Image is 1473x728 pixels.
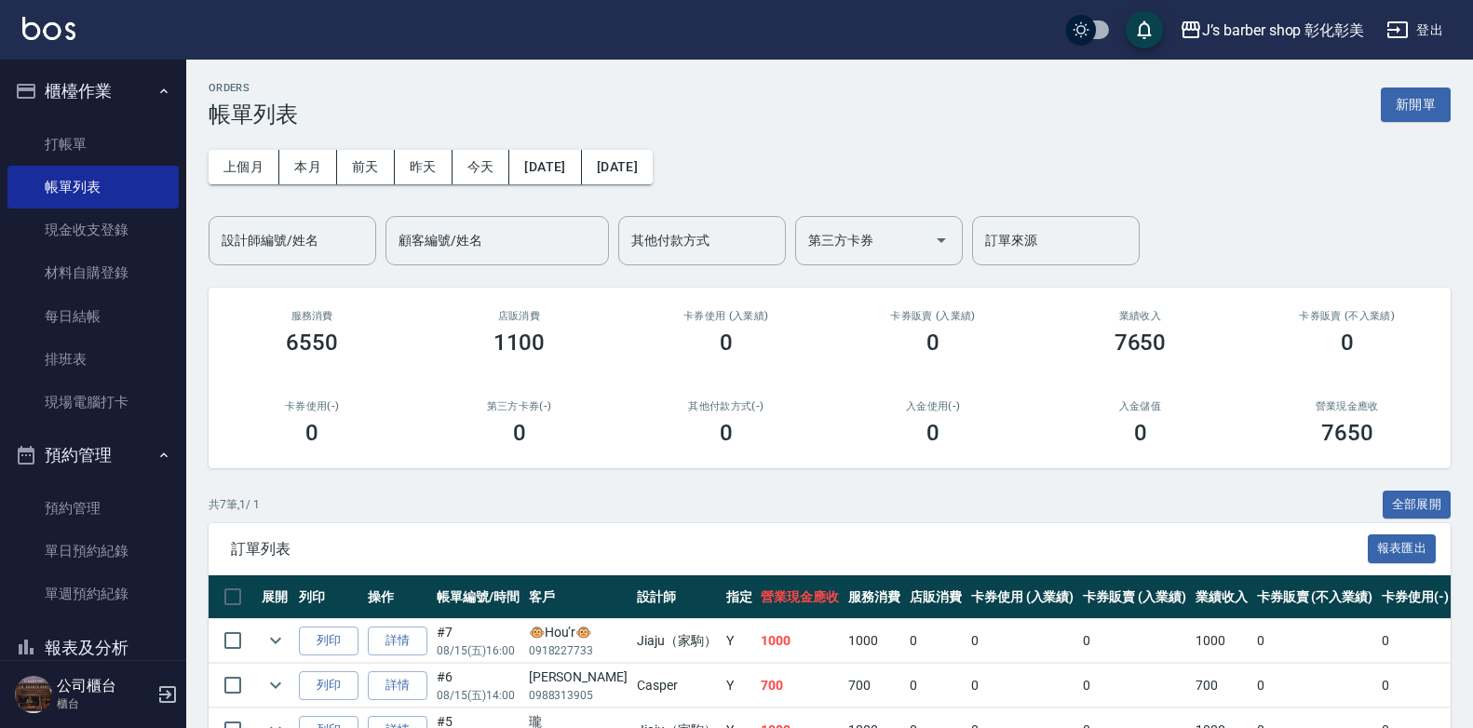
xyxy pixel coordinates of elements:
th: 指定 [722,575,757,619]
h3: 帳單列表 [209,101,298,128]
th: 卡券使用 (入業績) [966,575,1079,619]
th: 服務消費 [844,575,905,619]
td: 0 [1252,619,1377,663]
td: Jiaju（家駒） [632,619,722,663]
button: 今天 [453,150,510,184]
p: 共 7 筆, 1 / 1 [209,496,260,513]
th: 卡券販賣 (不入業績) [1252,575,1377,619]
h3: 0 [720,420,733,446]
td: Casper [632,664,722,708]
td: 0 [905,619,966,663]
h2: 第三方卡券(-) [438,400,600,412]
td: 1000 [1191,619,1252,663]
h3: 1100 [493,330,546,356]
td: 700 [756,664,844,708]
h3: 0 [305,420,318,446]
td: 0 [1377,619,1453,663]
h2: 卡券販賣 (入業績) [852,310,1014,322]
h3: 0 [1134,420,1147,446]
p: 0988313905 [529,687,628,704]
h2: 卡券使用 (入業績) [645,310,807,322]
h3: 7650 [1115,330,1167,356]
a: 預約管理 [7,487,179,530]
button: expand row [262,671,290,699]
th: 卡券販賣 (入業績) [1078,575,1191,619]
h2: 營業現金應收 [1266,400,1428,412]
td: 0 [1078,619,1191,663]
td: 0 [1252,664,1377,708]
p: 08/15 (五) 14:00 [437,687,520,704]
button: 上個月 [209,150,279,184]
div: [PERSON_NAME] [529,667,628,687]
a: 詳情 [368,627,427,655]
td: Y [722,619,757,663]
td: 0 [966,619,1079,663]
th: 展開 [257,575,294,619]
button: 本月 [279,150,337,184]
td: Y [722,664,757,708]
h2: 卡券販賣 (不入業績) [1266,310,1428,322]
img: Logo [22,17,75,40]
a: 單日預約紀錄 [7,530,179,573]
button: 昨天 [395,150,453,184]
button: 全部展開 [1383,491,1452,519]
button: [DATE] [582,150,653,184]
td: #6 [432,664,524,708]
button: [DATE] [509,150,581,184]
h2: 卡券使用(-) [231,400,393,412]
a: 現場電腦打卡 [7,381,179,424]
h2: 入金使用(-) [852,400,1014,412]
th: 業績收入 [1191,575,1252,619]
img: Person [15,676,52,713]
button: 前天 [337,150,395,184]
button: 櫃檯作業 [7,67,179,115]
h2: ORDERS [209,82,298,94]
button: Open [926,225,956,255]
p: 櫃台 [57,695,152,712]
td: #7 [432,619,524,663]
a: 報表匯出 [1368,539,1437,557]
a: 每日結帳 [7,295,179,338]
a: 排班表 [7,338,179,381]
td: 1000 [756,619,844,663]
h2: 其他付款方式(-) [645,400,807,412]
a: 現金收支登錄 [7,209,179,251]
div: 🐵Hou’r🐵 [529,623,628,642]
p: 0918227733 [529,642,628,659]
th: 帳單編號/時間 [432,575,524,619]
th: 店販消費 [905,575,966,619]
h3: 7650 [1321,420,1373,446]
h3: 0 [513,420,526,446]
td: 0 [905,664,966,708]
h3: 0 [720,330,733,356]
button: expand row [262,627,290,654]
td: 0 [1078,664,1191,708]
th: 卡券使用(-) [1377,575,1453,619]
p: 08/15 (五) 16:00 [437,642,520,659]
h2: 入金儲值 [1059,400,1221,412]
h2: 業績收入 [1059,310,1221,322]
button: J’s barber shop 彰化彰美 [1172,11,1372,49]
th: 列印 [294,575,363,619]
button: 列印 [299,671,358,700]
a: 詳情 [368,671,427,700]
th: 客戶 [524,575,632,619]
td: 700 [844,664,905,708]
h5: 公司櫃台 [57,677,152,695]
h3: 0 [926,330,939,356]
td: 0 [1377,664,1453,708]
a: 打帳單 [7,123,179,166]
a: 材料自購登錄 [7,251,179,294]
h3: 服務消費 [231,310,393,322]
th: 操作 [363,575,432,619]
td: 0 [966,664,1079,708]
button: 登出 [1379,13,1451,47]
h3: 6550 [286,330,338,356]
h3: 0 [1341,330,1354,356]
button: save [1126,11,1163,48]
button: 報表及分析 [7,624,179,672]
h2: 店販消費 [438,310,600,322]
button: 報表匯出 [1368,534,1437,563]
td: 700 [1191,664,1252,708]
th: 營業現金應收 [756,575,844,619]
